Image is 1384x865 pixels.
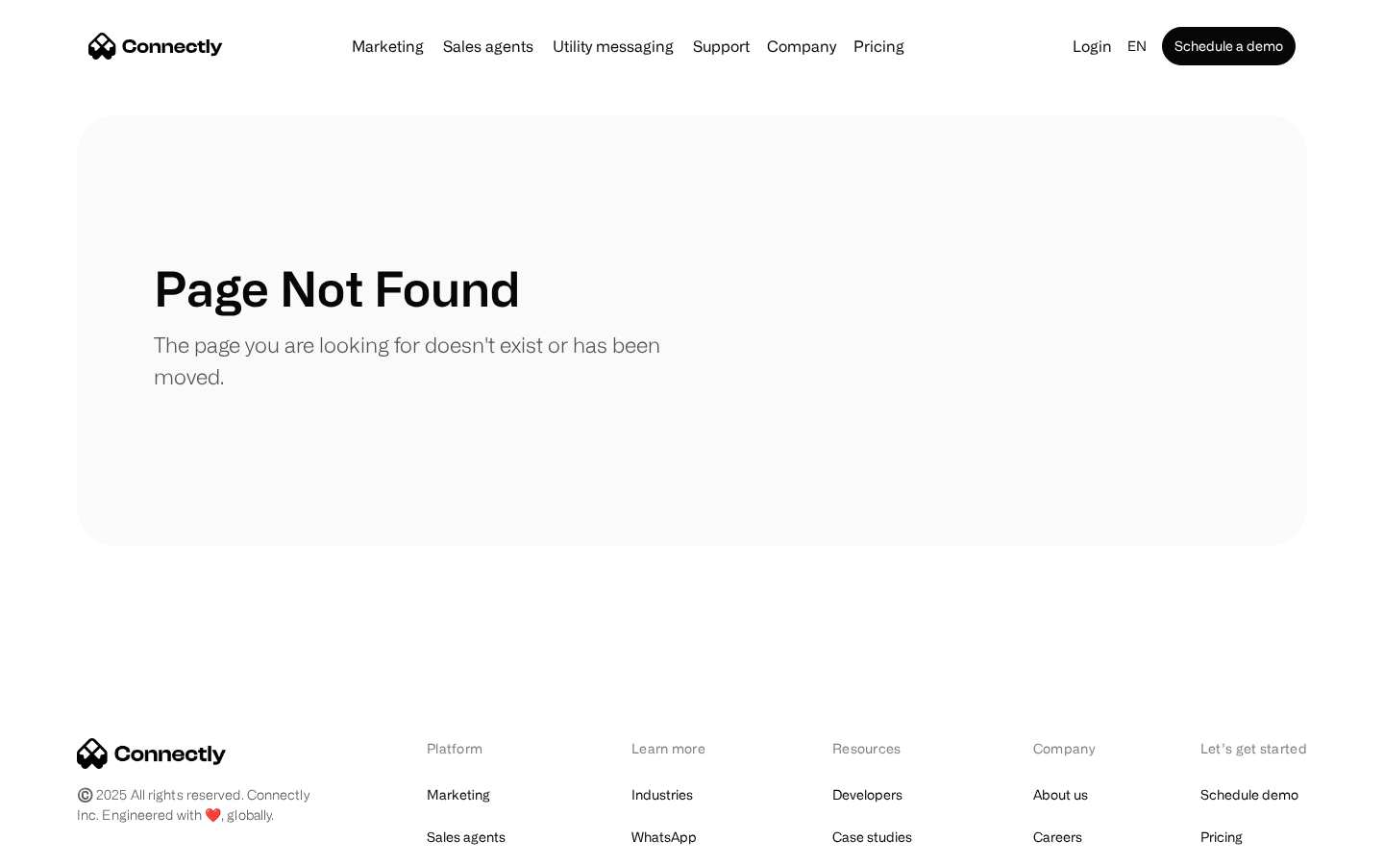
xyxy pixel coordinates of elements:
[1200,824,1243,851] a: Pricing
[631,781,693,808] a: Industries
[832,781,902,808] a: Developers
[1200,738,1307,758] div: Let’s get started
[1162,27,1296,65] a: Schedule a demo
[685,38,757,54] a: Support
[1065,33,1120,60] a: Login
[761,33,842,60] div: Company
[832,824,912,851] a: Case studies
[832,738,933,758] div: Resources
[344,38,432,54] a: Marketing
[631,738,732,758] div: Learn more
[19,829,115,858] aside: Language selected: English
[88,32,223,61] a: home
[1200,781,1298,808] a: Schedule demo
[38,831,115,858] ul: Language list
[427,824,506,851] a: Sales agents
[427,738,531,758] div: Platform
[631,824,697,851] a: WhatsApp
[545,38,681,54] a: Utility messaging
[1127,33,1147,60] div: en
[846,38,912,54] a: Pricing
[154,259,520,317] h1: Page Not Found
[1033,738,1100,758] div: Company
[1120,33,1158,60] div: en
[427,781,490,808] a: Marketing
[1033,781,1088,808] a: About us
[435,38,541,54] a: Sales agents
[767,33,836,60] div: Company
[1033,824,1082,851] a: Careers
[154,329,692,392] p: The page you are looking for doesn't exist or has been moved.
